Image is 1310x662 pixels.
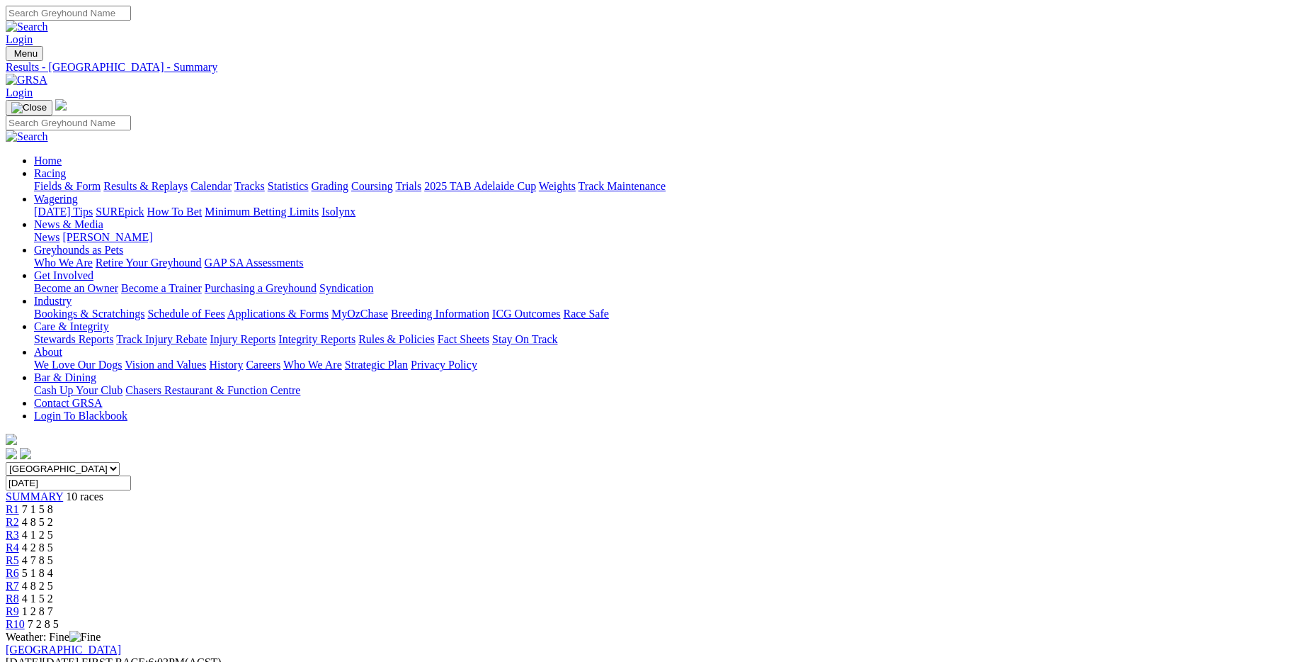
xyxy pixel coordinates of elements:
a: Greyhounds as Pets [34,244,123,256]
a: Become a Trainer [121,282,202,294]
a: Stay On Track [492,333,557,345]
a: SUREpick [96,206,144,218]
a: Racing [34,167,66,179]
span: 7 1 5 8 [22,503,53,515]
span: 4 7 8 5 [22,554,53,566]
a: Wagering [34,193,78,205]
div: Bar & Dining [34,384,1304,397]
div: Care & Integrity [34,333,1304,346]
span: 4 8 2 5 [22,580,53,592]
a: Results - [GEOGRAPHIC_DATA] - Summary [6,61,1304,74]
a: Applications & Forms [227,308,329,320]
a: Integrity Reports [278,333,355,345]
a: Stewards Reports [34,333,113,345]
a: About [34,346,62,358]
a: [GEOGRAPHIC_DATA] [6,644,121,656]
span: 4 2 8 5 [22,542,53,554]
img: Close [11,102,47,113]
a: Track Maintenance [579,180,666,192]
img: logo-grsa-white.png [6,434,17,445]
span: 5 1 8 4 [22,567,53,579]
a: How To Bet [147,206,203,218]
a: Become an Owner [34,282,118,294]
a: R5 [6,554,19,566]
span: Menu [14,48,38,59]
div: Get Involved [34,282,1304,295]
a: Statistics [268,180,309,192]
a: Login To Blackbook [34,410,127,422]
a: Who We Are [283,359,342,371]
div: Wagering [34,206,1304,218]
a: GAP SA Assessments [205,257,304,269]
a: Care & Integrity [34,320,109,332]
a: History [209,359,243,371]
img: Search [6,130,48,143]
a: Track Injury Rebate [116,333,207,345]
button: Toggle navigation [6,46,43,61]
a: [DATE] Tips [34,206,93,218]
a: Grading [312,180,348,192]
img: logo-grsa-white.png [55,99,67,111]
a: Coursing [351,180,393,192]
img: twitter.svg [20,448,31,459]
a: Strategic Plan [345,359,408,371]
a: Login [6,86,33,99]
input: Search [6,116,131,130]
a: Privacy Policy [411,359,477,371]
button: Toggle navigation [6,100,52,116]
span: R4 [6,542,19,554]
a: R3 [6,529,19,541]
img: GRSA [6,74,47,86]
a: Syndication [319,282,373,294]
img: Fine [69,631,101,644]
a: Get Involved [34,269,93,281]
div: Racing [34,180,1304,193]
span: 4 1 2 5 [22,529,53,541]
span: 1 2 8 7 [22,605,53,617]
span: 4 8 5 2 [22,516,53,528]
a: Rules & Policies [358,333,435,345]
a: Vision and Values [125,359,206,371]
a: Purchasing a Greyhound [205,282,317,294]
a: R9 [6,605,19,617]
a: 2025 TAB Adelaide Cup [424,180,536,192]
a: Industry [34,295,72,307]
a: R6 [6,567,19,579]
span: Weather: Fine [6,631,101,643]
a: [PERSON_NAME] [62,231,152,243]
input: Search [6,6,131,21]
a: Calendar [190,180,232,192]
a: Cash Up Your Club [34,384,123,396]
a: Contact GRSA [34,397,102,409]
a: R10 [6,618,25,630]
a: We Love Our Dogs [34,359,122,371]
a: Isolynx [321,206,355,218]
a: Home [34,155,62,167]
span: 10 races [66,490,103,503]
a: Careers [246,359,280,371]
a: ICG Outcomes [492,308,560,320]
img: facebook.svg [6,448,17,459]
a: Trials [395,180,421,192]
a: Breeding Information [391,308,489,320]
a: Injury Reports [210,333,275,345]
span: R2 [6,516,19,528]
a: News & Media [34,218,103,230]
a: Who We Are [34,257,93,269]
a: Minimum Betting Limits [205,206,319,218]
div: Industry [34,308,1304,320]
a: R1 [6,503,19,515]
a: Schedule of Fees [147,308,224,320]
a: R7 [6,580,19,592]
a: R8 [6,593,19,605]
div: News & Media [34,231,1304,244]
a: Bar & Dining [34,371,96,383]
a: Weights [539,180,576,192]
